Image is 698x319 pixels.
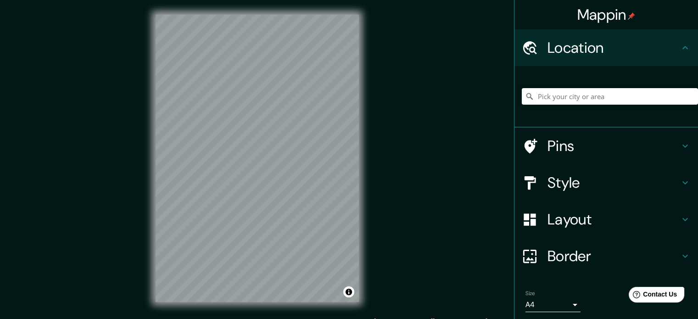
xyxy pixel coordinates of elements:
[525,290,535,297] label: Size
[514,164,698,201] div: Style
[616,283,688,309] iframe: Help widget launcher
[547,210,680,229] h4: Layout
[547,247,680,265] h4: Border
[156,15,359,302] canvas: Map
[514,128,698,164] div: Pins
[547,173,680,192] h4: Style
[525,297,581,312] div: A4
[628,12,635,20] img: pin-icon.png
[343,286,354,297] button: Toggle attribution
[577,6,636,24] h4: Mappin
[547,39,680,57] h4: Location
[514,29,698,66] div: Location
[514,201,698,238] div: Layout
[514,238,698,274] div: Border
[547,137,680,155] h4: Pins
[522,88,698,105] input: Pick your city or area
